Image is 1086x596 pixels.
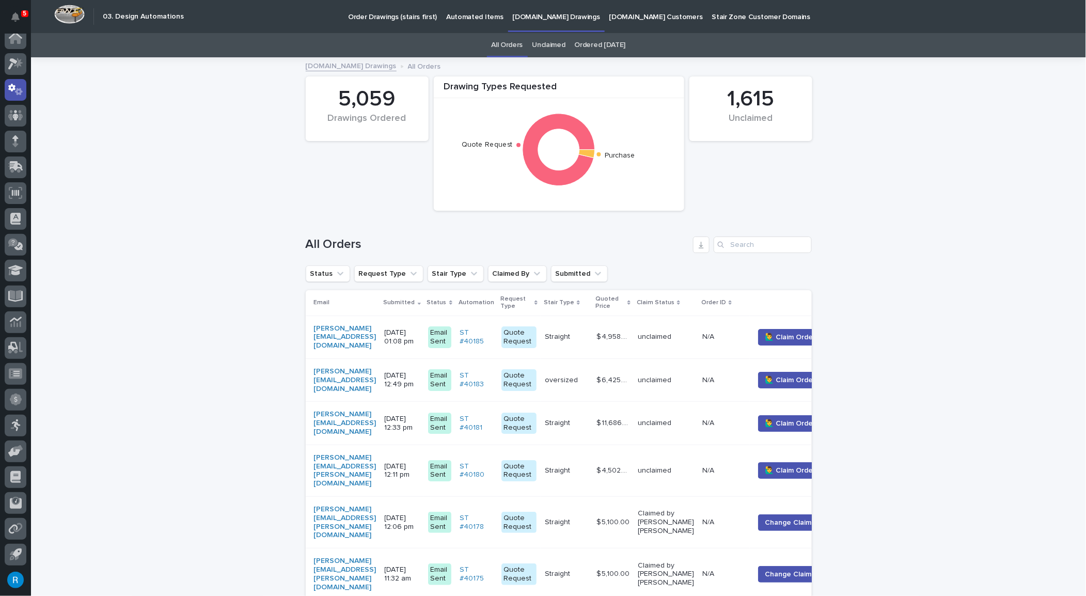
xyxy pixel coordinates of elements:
[714,237,812,253] input: Search
[707,86,795,112] div: 1,615
[428,369,451,391] div: Email Sent
[501,460,537,482] div: Quote Request
[596,331,632,341] p: $ 4,958.00
[545,516,572,527] p: Straight
[638,419,694,428] p: unclaimed
[428,265,484,282] button: Stair Type
[314,297,330,308] p: Email
[385,415,420,432] p: [DATE] 12:33 pm
[638,561,694,587] p: Claimed by [PERSON_NAME] [PERSON_NAME]
[545,464,572,475] p: Straight
[765,517,819,528] span: Change Claimer
[758,566,825,583] button: Change Claimer
[5,569,26,591] button: users-avatar
[501,369,537,391] div: Quote Request
[501,326,537,348] div: Quote Request
[459,297,494,308] p: Automation
[306,316,842,358] tr: [PERSON_NAME][EMAIL_ADDRESS][DOMAIN_NAME] [DATE] 01:08 pmEmail SentST #40185 Quote RequestStraigh...
[314,505,376,540] a: [PERSON_NAME][EMAIL_ADDRESS][PERSON_NAME][DOMAIN_NAME]
[501,413,537,434] div: Quote Request
[428,512,451,534] div: Email Sent
[532,33,565,57] a: Unclaimed
[23,10,26,17] p: 5
[596,464,632,475] p: $ 4,502.00
[545,568,572,578] p: Straight
[408,60,441,71] p: All Orders
[702,417,716,428] p: N/A
[500,293,532,312] p: Request Type
[501,563,537,585] div: Quote Request
[460,566,493,583] a: ST #40175
[54,5,85,24] img: Workspace Logo
[385,566,420,583] p: [DATE] 11:32 am
[702,568,716,578] p: N/A
[428,413,451,434] div: Email Sent
[501,512,537,534] div: Quote Request
[702,464,716,475] p: N/A
[460,415,493,432] a: ST #40181
[545,417,572,428] p: Straight
[596,374,632,385] p: $ 6,425.00
[595,293,625,312] p: Quoted Price
[314,557,376,591] a: [PERSON_NAME][EMAIL_ADDRESS][PERSON_NAME][DOMAIN_NAME]
[314,453,376,488] a: [PERSON_NAME][EMAIL_ADDRESS][PERSON_NAME][DOMAIN_NAME]
[765,375,815,385] span: 🙋‍♂️ Claim Order
[765,465,815,476] span: 🙋‍♂️ Claim Order
[306,445,842,496] tr: [PERSON_NAME][EMAIL_ADDRESS][PERSON_NAME][DOMAIN_NAME] [DATE] 12:11 pmEmail SentST #40180 Quote R...
[596,417,632,428] p: $ 11,686.00
[460,328,493,346] a: ST #40185
[323,86,411,112] div: 5,059
[323,113,411,135] div: Drawings Ordered
[384,297,415,308] p: Submitted
[428,326,451,348] div: Email Sent
[551,265,608,282] button: Submitted
[638,466,694,475] p: unclaimed
[545,331,572,341] p: Straight
[765,569,819,579] span: Change Claimer
[460,462,493,480] a: ST #40180
[488,265,547,282] button: Claimed By
[702,374,716,385] p: N/A
[638,333,694,341] p: unclaimed
[434,82,684,99] div: Drawing Types Requested
[306,237,689,252] h1: All Orders
[103,12,184,21] h2: 03. Design Automations
[758,514,825,531] button: Change Claimer
[596,568,632,578] p: $ 5,100.00
[637,297,674,308] p: Claim Status
[428,563,451,585] div: Email Sent
[765,418,815,429] span: 🙋‍♂️ Claim Order
[427,297,447,308] p: Status
[306,402,842,445] tr: [PERSON_NAME][EMAIL_ADDRESS][DOMAIN_NAME] [DATE] 12:33 pmEmail SentST #40181 Quote RequestStraigh...
[354,265,423,282] button: Request Type
[701,297,726,308] p: Order ID
[306,59,397,71] a: [DOMAIN_NAME] Drawings
[460,371,493,389] a: ST #40183
[13,12,26,29] div: Notifications5
[385,462,420,480] p: [DATE] 12:11 pm
[758,329,822,346] button: 🙋‍♂️ Claim Order
[492,33,523,57] a: All Orders
[765,332,815,342] span: 🙋‍♂️ Claim Order
[702,516,716,527] p: N/A
[314,410,376,436] a: [PERSON_NAME][EMAIL_ADDRESS][DOMAIN_NAME]
[605,152,635,160] text: Purchase
[596,516,632,527] p: $ 5,100.00
[314,367,376,393] a: [PERSON_NAME][EMAIL_ADDRESS][DOMAIN_NAME]
[428,460,451,482] div: Email Sent
[385,371,420,389] p: [DATE] 12:49 pm
[462,142,513,149] text: Quote Request
[314,324,376,350] a: [PERSON_NAME][EMAIL_ADDRESS][DOMAIN_NAME]
[575,33,626,57] a: Ordered [DATE]
[385,328,420,346] p: [DATE] 01:08 pm
[702,331,716,341] p: N/A
[385,514,420,531] p: [DATE] 12:06 pm
[638,376,694,385] p: unclaimed
[758,372,822,388] button: 🙋‍♂️ Claim Order
[707,113,795,135] div: Unclaimed
[306,496,842,548] tr: [PERSON_NAME][EMAIL_ADDRESS][PERSON_NAME][DOMAIN_NAME] [DATE] 12:06 pmEmail SentST #40178 Quote R...
[544,297,574,308] p: Stair Type
[306,265,350,282] button: Status
[545,374,580,385] p: oversized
